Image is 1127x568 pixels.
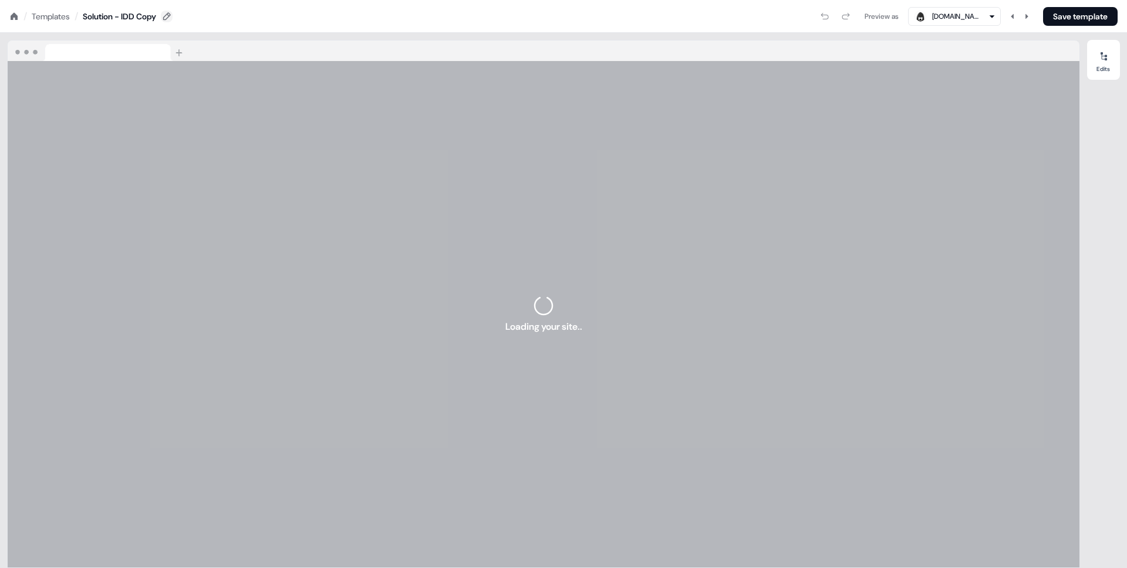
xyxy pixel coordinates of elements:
[932,11,979,22] div: [DOMAIN_NAME]
[505,320,582,334] span: Loading your site..
[32,11,70,22] a: Templates
[23,10,27,23] div: /
[865,11,899,22] div: Preview as
[1043,7,1118,26] button: Save template
[75,10,78,23] div: /
[1087,47,1120,73] button: Edits
[8,40,188,62] img: Browser topbar
[83,11,156,22] div: Solution - IDD Copy
[908,7,1001,26] button: [DOMAIN_NAME]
